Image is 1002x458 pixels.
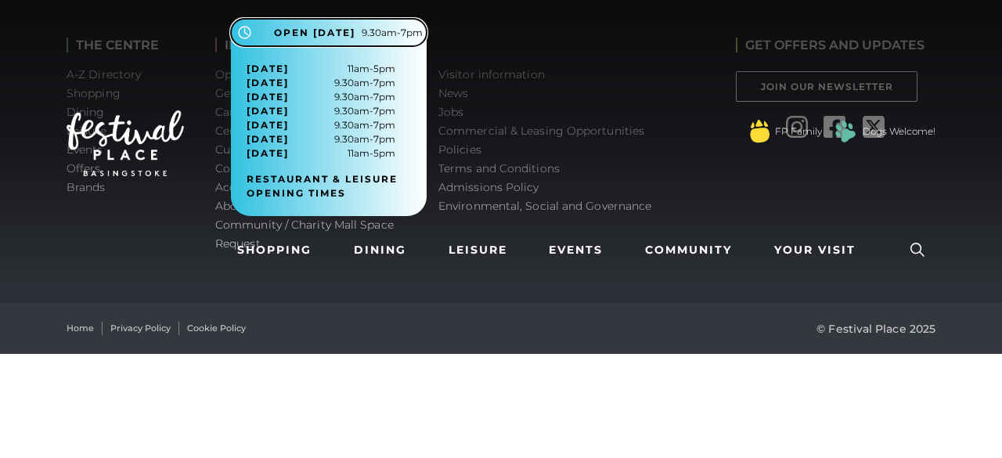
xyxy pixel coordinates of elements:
[247,90,395,104] span: 9.30am-7pm
[274,26,355,40] span: Open [DATE]
[774,242,856,258] span: Your Visit
[231,236,318,265] a: Shopping
[247,76,289,90] span: [DATE]
[247,90,289,104] span: [DATE]
[247,76,395,90] span: 9.30am-7pm
[247,104,289,118] span: [DATE]
[231,19,427,46] button: Open [DATE] 9.30am-7pm
[247,132,395,146] span: 9.30am-7pm
[247,104,395,118] span: 9.30am-7pm
[247,62,395,76] span: 11am-5pm
[187,322,246,335] a: Cookie Policy
[816,319,935,338] p: © Festival Place 2025
[247,118,395,132] span: 9.30am-7pm
[247,146,289,160] span: [DATE]
[247,172,423,200] a: Restaurant & Leisure opening times
[863,124,935,139] a: Dogs Welcome!
[348,236,413,265] a: Dining
[67,322,94,335] a: Home
[67,110,184,176] img: Festival Place Logo
[110,322,171,335] a: Privacy Policy
[247,146,395,160] span: 11am-5pm
[247,118,289,132] span: [DATE]
[442,236,514,265] a: Leisure
[362,26,423,40] span: 9.30am-7pm
[247,132,289,146] span: [DATE]
[639,236,738,265] a: Community
[542,236,609,265] a: Events
[775,124,822,139] a: FP Family
[247,62,289,76] span: [DATE]
[768,236,870,265] a: Your Visit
